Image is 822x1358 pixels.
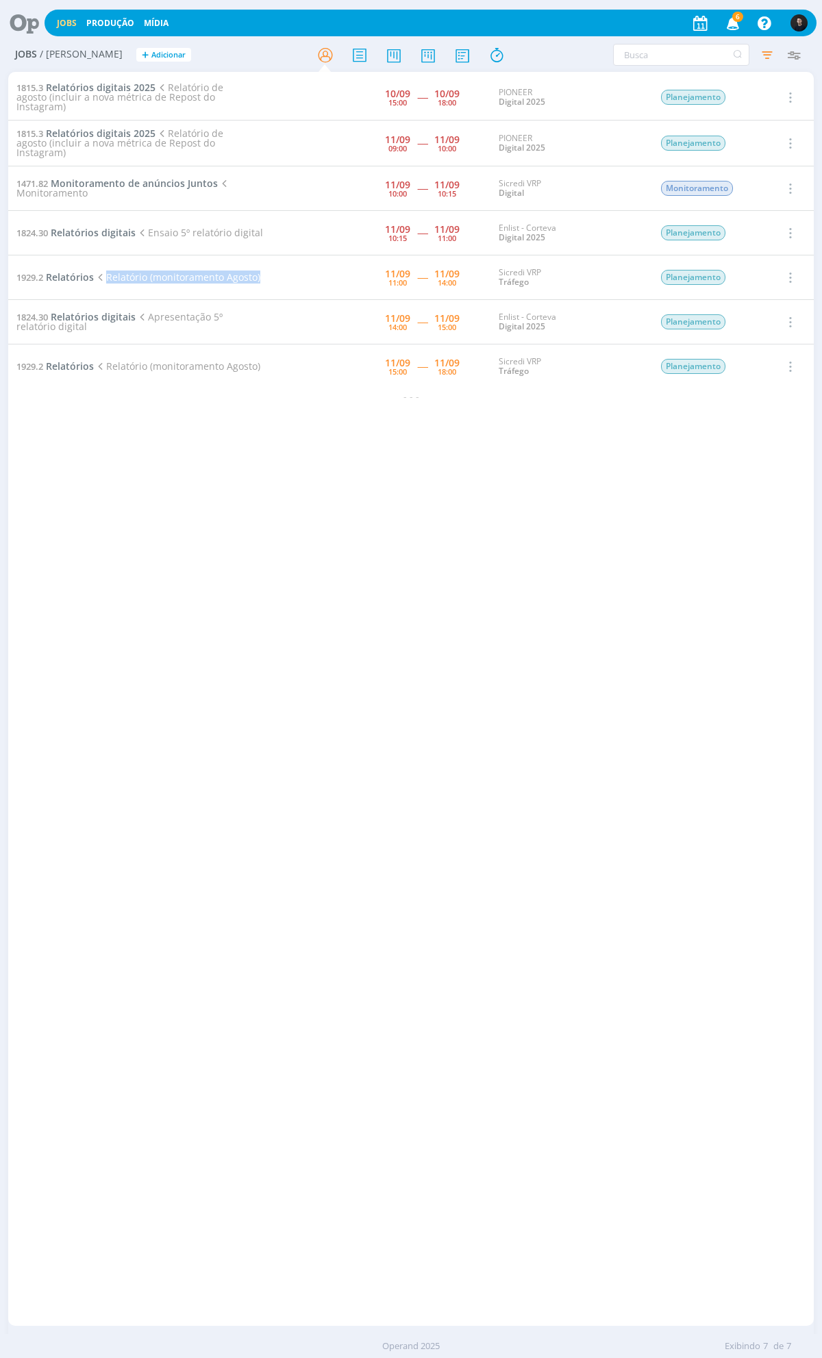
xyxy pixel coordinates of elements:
[417,90,427,103] span: -----
[16,310,223,333] span: Apresentação 5º relatório digital
[16,81,155,94] a: 1815.3Relatórios digitais 2025
[725,1340,760,1353] span: Exibindo
[438,234,456,242] div: 11:00
[499,365,529,377] a: Tráfego
[786,1340,791,1353] span: 7
[763,1340,768,1353] span: 7
[94,271,260,284] span: Relatório (monitoramento Agosto)
[16,227,48,239] span: 1824.30
[385,358,410,368] div: 11/09
[51,310,136,323] span: Relatórios digitais
[499,134,640,153] div: PIONEER
[385,89,410,99] div: 10/09
[16,360,43,373] span: 1929.2
[790,11,808,35] button: C
[417,181,427,194] span: -----
[151,51,186,60] span: Adicionar
[438,99,456,106] div: 18:00
[46,360,94,373] span: Relatórios
[388,144,407,152] div: 09:00
[773,1340,784,1353] span: de
[661,136,725,151] span: Planejamento
[16,310,136,323] a: 1824.30Relatórios digitais
[499,96,545,108] a: Digital 2025
[16,127,223,159] span: Relatório de agosto (incluir a nova métrica de Repost do Instagram)
[434,180,460,190] div: 11/09
[136,226,263,239] span: Ensaio 5º relatório digital
[16,177,218,190] a: 1471.82Monitoramento de anúncios Juntos
[57,17,77,29] a: Jobs
[16,177,230,199] span: Monitoramento
[417,271,427,284] span: -----
[86,17,134,29] a: Produção
[661,270,725,285] span: Planejamento
[16,81,43,94] span: 1815.3
[16,127,43,140] span: 1815.3
[499,187,524,199] a: Digital
[46,81,155,94] span: Relatórios digitais 2025
[417,136,427,149] span: -----
[16,127,155,140] a: 1815.3Relatórios digitais 2025
[385,135,410,144] div: 11/09
[661,90,725,105] span: Planejamento
[53,18,81,29] button: Jobs
[499,142,545,153] a: Digital 2025
[499,268,640,288] div: Sicredi VRP
[661,359,725,374] span: Planejamento
[718,11,746,36] button: 6
[136,48,191,62] button: +Adicionar
[385,269,410,279] div: 11/09
[388,323,407,331] div: 14:00
[438,368,456,375] div: 18:00
[51,177,218,190] span: Monitoramento de anúncios Juntos
[661,225,725,240] span: Planejamento
[499,312,640,332] div: Enlist - Corteva
[82,18,138,29] button: Produção
[388,368,407,375] div: 15:00
[8,389,814,403] div: - - -
[142,48,149,62] span: +
[385,314,410,323] div: 11/09
[16,311,48,323] span: 1824.30
[434,89,460,99] div: 10/09
[434,269,460,279] div: 11/09
[46,127,155,140] span: Relatórios digitais 2025
[388,190,407,197] div: 10:00
[661,181,733,196] span: Monitoramento
[388,234,407,242] div: 10:15
[499,179,640,199] div: Sicredi VRP
[417,360,427,373] span: -----
[499,357,640,377] div: Sicredi VRP
[16,271,43,284] span: 1929.2
[790,14,808,32] img: C
[388,99,407,106] div: 15:00
[46,271,94,284] span: Relatórios
[732,12,743,22] span: 6
[438,190,456,197] div: 10:15
[94,360,260,373] span: Relatório (monitoramento Agosto)
[388,279,407,286] div: 11:00
[434,358,460,368] div: 11/09
[16,360,94,373] a: 1929.2Relatórios
[385,180,410,190] div: 11/09
[434,314,460,323] div: 11/09
[16,226,136,239] a: 1824.30Relatórios digitais
[438,323,456,331] div: 15:00
[499,88,640,108] div: PIONEER
[438,279,456,286] div: 14:00
[385,225,410,234] div: 11/09
[140,18,173,29] button: Mídia
[661,314,725,329] span: Planejamento
[438,144,456,152] div: 10:00
[51,226,136,239] span: Relatórios digitais
[613,44,749,66] input: Busca
[417,226,427,239] span: -----
[16,271,94,284] a: 1929.2Relatórios
[417,315,427,328] span: -----
[16,81,223,113] span: Relatório de agosto (incluir a nova métrica de Repost do Instagram)
[499,276,529,288] a: Tráfego
[40,49,123,60] span: / [PERSON_NAME]
[16,177,48,190] span: 1471.82
[499,223,640,243] div: Enlist - Corteva
[499,231,545,243] a: Digital 2025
